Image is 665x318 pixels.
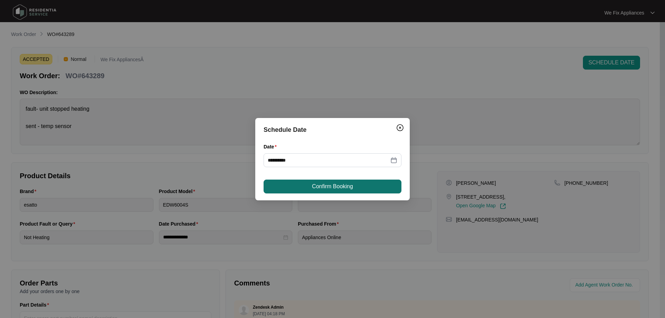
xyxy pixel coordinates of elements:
button: Confirm Booking [264,180,401,193]
input: Date [268,156,389,164]
span: Confirm Booking [312,182,353,191]
div: Schedule Date [264,125,401,135]
button: Close [394,122,406,133]
img: closeCircle [396,124,404,132]
label: Date [264,143,280,150]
